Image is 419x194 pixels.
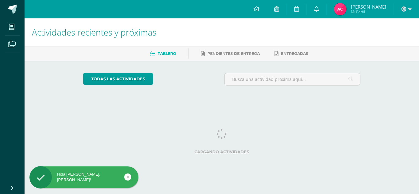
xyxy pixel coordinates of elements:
[225,73,360,85] input: Busca una actividad próxima aquí...
[32,26,156,38] span: Actividades recientes y próximas
[281,51,308,56] span: Entregadas
[351,9,386,14] span: Mi Perfil
[158,51,176,56] span: Tablero
[275,49,308,59] a: Entregadas
[207,51,260,56] span: Pendientes de entrega
[83,150,361,154] label: Cargando actividades
[83,73,153,85] a: todas las Actividades
[150,49,176,59] a: Tablero
[351,4,386,10] span: [PERSON_NAME]
[201,49,260,59] a: Pendientes de entrega
[334,3,346,15] img: 7b796679ac8a5c7c8476872a402b7861.png
[29,172,138,183] div: Hola [PERSON_NAME], [PERSON_NAME]!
